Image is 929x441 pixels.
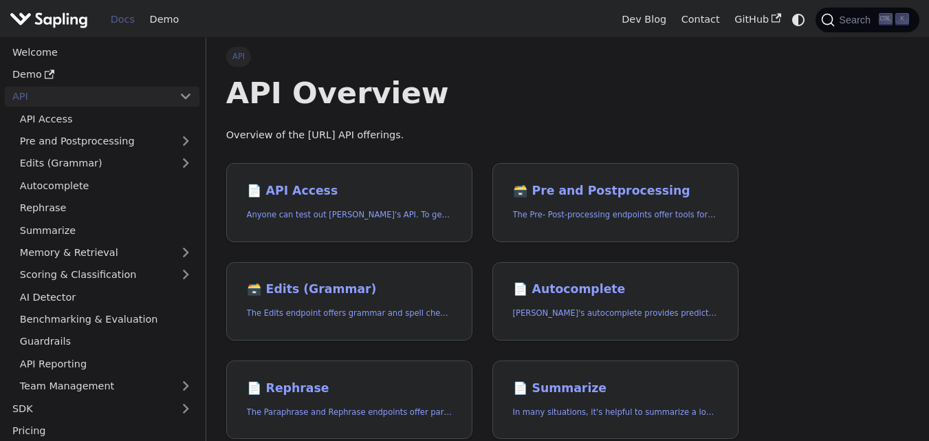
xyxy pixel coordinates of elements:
nav: Breadcrumbs [226,47,739,66]
h2: Summarize [513,381,719,396]
a: Memory & Retrieval [12,243,199,263]
h2: API Access [247,184,452,199]
span: API [226,47,252,66]
p: The Edits endpoint offers grammar and spell checking. [247,307,452,320]
a: Benchmarking & Evaluation [12,310,199,330]
h2: Rephrase [247,381,452,396]
a: API Access [12,109,199,129]
a: 📄️ Autocomplete[PERSON_NAME]'s autocomplete provides predictions of the next few characters or words [492,262,739,341]
h2: Pre and Postprocessing [513,184,719,199]
a: 🗃️ Edits (Grammar)The Edits endpoint offers grammar and spell checking. [226,262,472,341]
a: Autocomplete [12,175,199,195]
a: Summarize [12,220,199,240]
button: Search (Ctrl+K) [816,8,919,32]
a: 📄️ SummarizeIn many situations, it's helpful to summarize a longer document into a shorter, more ... [492,361,739,440]
a: API Reporting [12,354,199,374]
p: The Pre- Post-processing endpoints offer tools for preparing your text data for ingestation as we... [513,208,719,222]
h2: Autocomplete [513,282,719,297]
a: GitHub [727,9,788,30]
button: Switch between dark and light mode (currently system mode) [789,10,809,30]
h1: API Overview [226,74,739,111]
a: Demo [5,65,199,85]
a: Dev Blog [614,9,673,30]
a: Edits (Grammar) [12,153,199,173]
a: 📄️ API AccessAnyone can test out [PERSON_NAME]'s API. To get started with the API, simply: [226,163,472,242]
button: Expand sidebar category 'SDK' [172,398,199,418]
a: Demo [142,9,186,30]
p: Overview of the [URL] API offerings. [226,127,739,144]
a: Guardrails [12,332,199,352]
p: The Paraphrase and Rephrase endpoints offer paraphrasing for particular styles. [247,406,452,419]
a: API [5,87,172,107]
img: Sapling.ai [10,10,88,30]
a: Contact [674,9,728,30]
a: 📄️ RephraseThe Paraphrase and Rephrase endpoints offer paraphrasing for particular styles. [226,361,472,440]
a: AI Detector [12,287,199,307]
p: Sapling's autocomplete provides predictions of the next few characters or words [513,307,719,320]
a: Pre and Postprocessing [12,131,199,151]
a: Rephrase [12,198,199,218]
a: Docs [103,9,142,30]
p: In many situations, it's helpful to summarize a longer document into a shorter, more easily diges... [513,406,719,419]
h2: Edits (Grammar) [247,282,452,297]
a: Team Management [12,376,199,396]
kbd: K [895,13,909,25]
a: SDK [5,398,172,418]
a: Scoring & Classification [12,265,199,285]
button: Collapse sidebar category 'API' [172,87,199,107]
a: Sapling.ai [10,10,93,30]
span: Search [835,14,879,25]
a: 🗃️ Pre and PostprocessingThe Pre- Post-processing endpoints offer tools for preparing your text d... [492,163,739,242]
a: Pricing [5,421,199,441]
a: Welcome [5,42,199,62]
p: Anyone can test out Sapling's API. To get started with the API, simply: [247,208,452,222]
